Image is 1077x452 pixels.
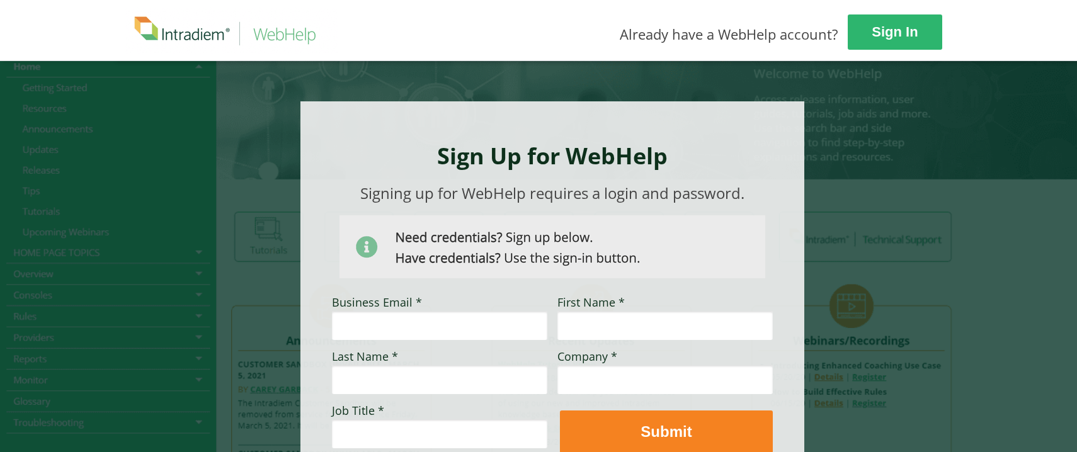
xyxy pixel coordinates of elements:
strong: Submit [641,423,692,440]
strong: Sign Up for WebHelp [437,140,668,171]
img: Need Credentials? Sign up below. Have Credentials? Use the sign-in button. [339,215,765,278]
strong: Sign In [872,24,918,40]
span: Last Name * [332,349,398,364]
span: Job Title * [332,403,384,418]
span: Company * [557,349,617,364]
span: Business Email * [332,295,422,310]
span: First Name * [557,295,625,310]
span: Already have a WebHelp account? [620,25,838,43]
a: Sign In [848,14,942,50]
span: Signing up for WebHelp requires a login and password. [360,183,744,203]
